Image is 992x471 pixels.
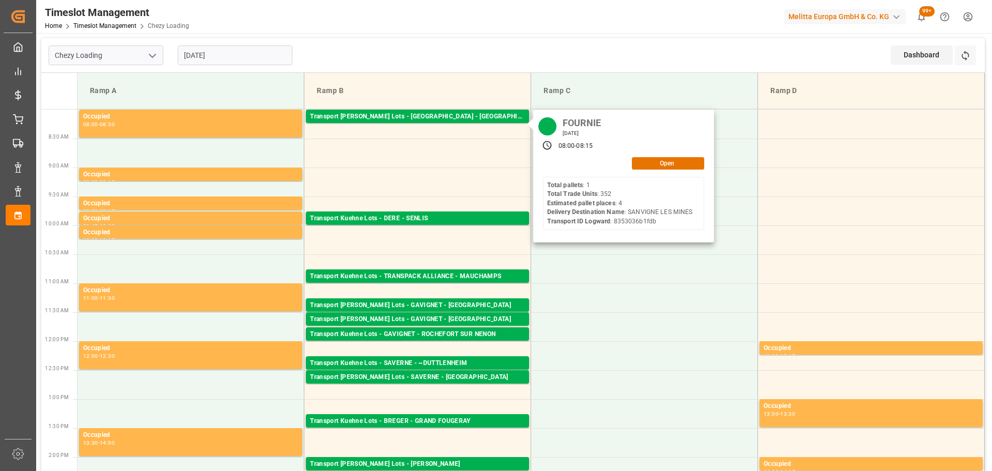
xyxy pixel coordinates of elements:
div: Pallets: 1,TU: 112,City: ROCHEFORT SUR NENON,Arrival: [DATE] 00:00:00 [310,340,525,348]
b: Estimated pallet places [547,200,615,207]
div: Occupied [83,112,298,122]
div: Occupied [83,285,298,296]
div: Occupied [764,343,979,354]
div: 08:15 [576,142,593,151]
div: Occupied [83,170,298,180]
div: - [98,224,100,229]
div: Transport [PERSON_NAME] Lots - GAVIGNET - [GEOGRAPHIC_DATA] [310,314,525,325]
div: Transport Kuehne Lots - TRANSPACK ALLIANCE - MAUCHAMPS [310,271,525,282]
div: Pallets: 2,TU: 6,City: [GEOGRAPHIC_DATA],Arrival: [DATE] 00:00:00 [310,427,525,435]
div: - [98,238,100,242]
div: - [98,122,100,127]
span: 1:00 PM [49,394,69,400]
span: 8:30 AM [49,134,69,140]
div: Occupied [83,199,298,209]
button: Open [632,157,704,170]
div: Pallets: 1,TU: 54,City: [GEOGRAPHIC_DATA],Arrival: [DATE] 00:00:00 [310,311,525,320]
div: - [98,440,100,445]
div: Transport [PERSON_NAME] Lots - [GEOGRAPHIC_DATA] - [GEOGRAPHIC_DATA] [310,112,525,122]
div: Ramp C [539,81,749,100]
span: 12:00 PM [45,337,69,342]
div: - [779,412,780,416]
b: Transport ID Logward [547,218,611,225]
div: 13:30 [83,440,98,445]
div: 09:15 [100,180,115,185]
span: 2:00 PM [49,452,69,458]
div: Transport [PERSON_NAME] Lots - SAVERNE - [GEOGRAPHIC_DATA] [310,372,525,383]
div: 09:00 [83,180,98,185]
button: open menu [144,48,160,64]
div: Pallets: 9,TU: 384,City: [GEOGRAPHIC_DATA],Arrival: [DATE] 00:00:00 [310,325,525,333]
div: 14:00 [100,440,115,445]
div: Ramp B [313,81,522,100]
span: 10:30 AM [45,250,69,255]
div: - [98,209,100,214]
div: 09:30 [83,209,98,214]
div: 08:00 [83,122,98,127]
div: 10:00 [100,224,115,229]
div: 10:15 [100,238,115,242]
div: - [98,354,100,358]
div: [DATE] [559,130,605,137]
div: 10:00 [83,238,98,242]
div: Transport Kuehne Lots - SAVERNE - ~DUTTLENHEIM [310,358,525,369]
div: Ramp A [86,81,296,100]
div: - [98,296,100,300]
div: Transport Kuehne Lots - DERE - SENLIS [310,214,525,224]
span: 11:30 AM [45,308,69,313]
div: - [575,142,576,151]
div: Dashboard [891,45,953,65]
div: Pallets: 1,TU: 352,City: [GEOGRAPHIC_DATA],Arrival: [DATE] 00:00:00 [310,122,525,131]
input: Type to search/select [49,45,163,65]
span: 11:00 AM [45,279,69,284]
div: Melitta Europa GmbH & Co. KG [784,9,906,24]
div: 08:30 [100,122,115,127]
div: Transport [PERSON_NAME] Lots - [PERSON_NAME] [310,459,525,469]
div: 11:30 [100,296,115,300]
a: Home [45,22,62,29]
div: Occupied [83,214,298,224]
div: - [779,354,780,358]
div: 12:15 [780,354,795,358]
div: : 1 : 352 : 4 : SANVIGNE LES MINES : 8353036b1fdb [547,181,693,226]
div: Pallets: 1,TU: 922,City: [GEOGRAPHIC_DATA],Arrival: [DATE] 00:00:00 [310,224,525,233]
span: 9:30 AM [49,192,69,197]
a: Timeslot Management [73,22,136,29]
div: Occupied [764,459,979,469]
b: Delivery Destination Name [547,208,625,216]
button: Help Center [933,5,956,28]
button: show 100 new notifications [910,5,933,28]
b: Total Trade Units [547,190,597,197]
span: 99+ [919,6,935,17]
div: 12:00 [83,354,98,358]
div: Occupied [764,401,979,412]
span: 9:00 AM [49,163,69,169]
div: Occupied [83,343,298,354]
div: 09:45 [100,209,115,214]
div: Occupied [83,430,298,440]
div: 11:00 [83,296,98,300]
div: Ramp D [766,81,976,100]
div: 12:30 [100,354,115,358]
button: Melitta Europa GmbH & Co. KG [784,7,910,26]
input: DD-MM-YYYY [178,45,292,65]
div: FOURNIE [559,115,605,130]
div: Transport Kuehne Lots - BREGER - GRAND FOUGERAY [310,416,525,427]
span: 10:00 AM [45,221,69,226]
div: 12:00 [764,354,779,358]
div: Transport Kuehne Lots - GAVIGNET - ROCHEFORT SUR NENON [310,329,525,340]
div: 13:30 [780,412,795,416]
div: Occupied [83,227,298,238]
div: Pallets: 1,TU: 74,City: ~[GEOGRAPHIC_DATA],Arrival: [DATE] 00:00:00 [310,369,525,377]
span: 1:30 PM [49,423,69,429]
div: - [98,180,100,185]
div: 08:00 [559,142,575,151]
div: Pallets: 21,TU: 1140,City: MAUCHAMPS,Arrival: [DATE] 00:00:00 [310,282,525,291]
span: 12:30 PM [45,366,69,371]
div: Pallets: 2,TU: ,City: SARREBOURG,Arrival: [DATE] 00:00:00 [310,383,525,391]
div: Timeslot Management [45,5,189,20]
div: 13:00 [764,412,779,416]
b: Total pallets [547,181,583,189]
div: 09:45 [83,224,98,229]
div: Transport [PERSON_NAME] Lots - GAVIGNET - [GEOGRAPHIC_DATA] [310,300,525,311]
